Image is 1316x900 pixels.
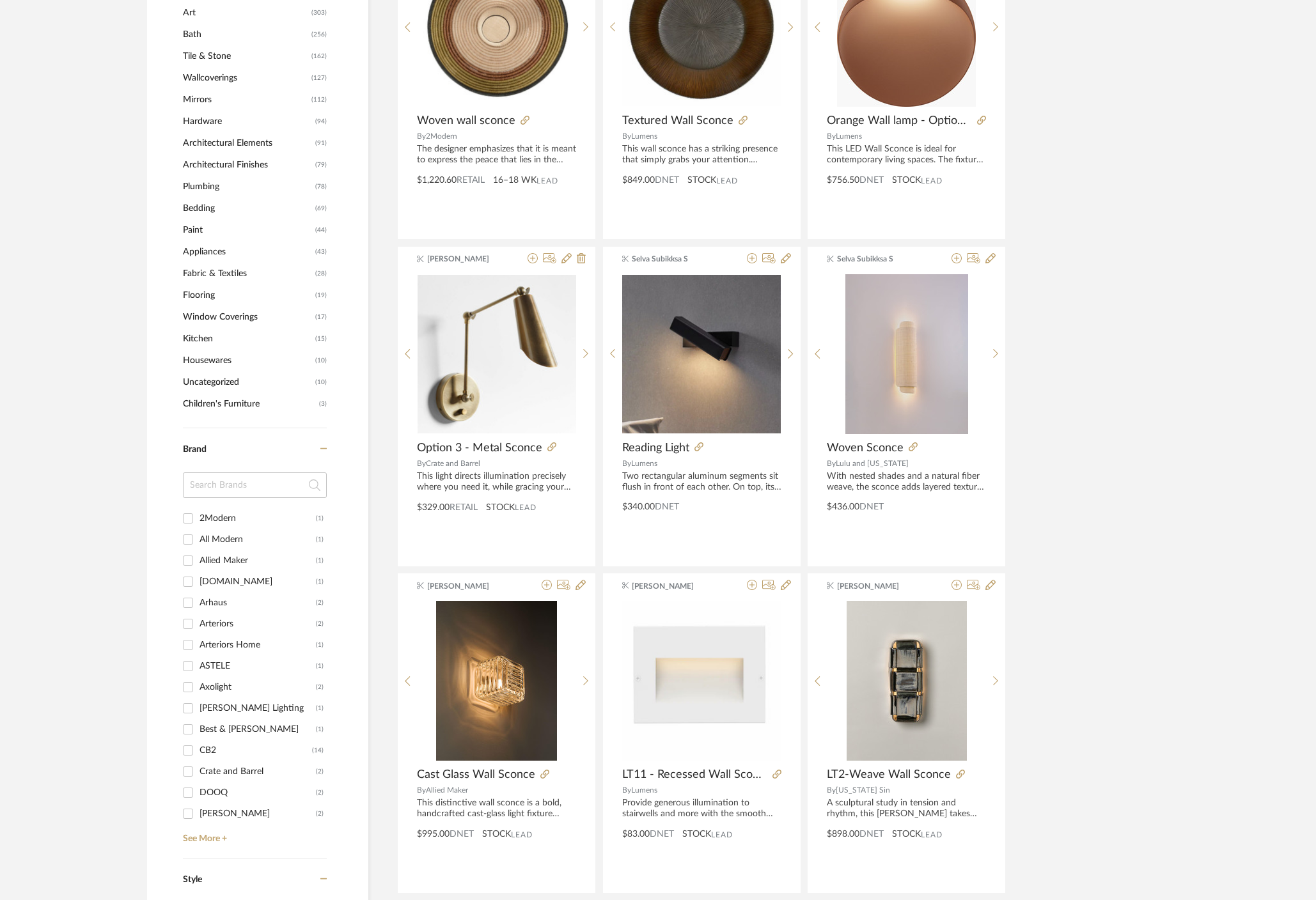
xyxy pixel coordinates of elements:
span: Retail [450,503,478,512]
span: (19) [315,285,327,306]
div: (2) [316,782,324,803]
span: By [827,460,836,467]
img: Reading Light [622,275,781,433]
span: (127) [311,68,327,88]
span: STOCK [486,501,515,515]
span: $898.00 [827,830,859,839]
div: (14) [312,740,324,761]
span: Architectural Finishes [183,154,312,176]
img: Woven Sconce [845,274,968,434]
div: [DOMAIN_NAME] [200,571,316,592]
span: Cast Glass Wall Sconce [417,768,535,782]
span: Flooring [183,284,312,306]
div: This wall sconce has a striking presence that simply grabs your attention. Shaped out of metal, i... [622,144,781,166]
span: $995.00 [417,830,450,839]
span: Woven Sconce [827,441,904,455]
div: This light directs illumination precisely where you need it, while gracing your wall with plenty ... [417,471,576,493]
div: All Modern [200,529,316,550]
div: Crate and Barrel [200,761,316,782]
span: (17) [315,307,327,327]
span: (112) [311,89,327,110]
span: Lead [537,176,558,185]
span: Bath [183,24,308,45]
span: Lead [515,503,537,512]
div: CB2 [200,740,312,761]
span: Woven wall sconce [417,114,515,128]
div: Arteriors Home [200,635,316,655]
span: Style [183,875,202,884]
a: See More + [180,824,327,844]
span: (44) [315,220,327,240]
div: Axolight [200,677,316,697]
img: LT11 - Recessed Wall Sconce [622,601,781,761]
span: STOCK [687,174,716,187]
img: Cast Glass Wall Sconce [436,601,557,761]
span: Lead [716,176,738,185]
span: By [417,132,426,140]
span: STOCK [482,828,511,841]
span: By [622,132,631,140]
span: $340.00 [622,502,655,511]
span: STOCK [682,828,711,841]
span: DNET [450,830,474,839]
div: 2Modern [200,508,316,529]
span: Plumbing [183,176,312,198]
span: Brand [183,445,207,454]
span: Tile & Stone [183,45,308,67]
div: Two rectangular aluminum segments sit flush in front of each other. On top, its head is attached ... [622,471,781,493]
span: Lead [511,830,533,839]
div: [PERSON_NAME] [200,803,316,824]
span: Crate and Barrel [426,460,480,467]
span: [PERSON_NAME] [427,580,508,592]
div: ASTELE [200,656,316,676]
span: Housewares [183,350,312,371]
span: Architectural Elements [183,132,312,154]
span: $329.00 [417,503,450,512]
span: (10) [315,350,327,371]
div: Provide generous illumination to stairwells and more with the smooth surfaces and sleek design of... [622,798,781,819]
span: STOCK [892,828,921,841]
span: (91) [315,133,327,153]
span: DNET [859,830,884,839]
span: Lumens [631,786,657,794]
div: (2) [316,761,324,782]
span: Reading Light [622,441,689,455]
span: 16–18 WK [493,174,537,187]
div: (2) [316,614,324,634]
div: Arteriors [200,614,316,634]
div: The designer emphasizes that it is meant to express the peace that lies in the weaving process, a... [417,144,576,166]
div: This LED Wall Sconce is ideal for contemporary living spaces. The fixture has been created throug... [827,144,986,166]
span: Fabric & Textiles [183,263,312,284]
span: Hardware [183,111,312,132]
span: [US_STATE] Sin [836,786,890,794]
span: (94) [315,111,327,132]
span: Lumens [836,132,862,140]
span: DNET [655,176,679,185]
span: Lead [921,176,943,185]
span: STOCK [892,174,921,187]
div: (1) [316,571,324,592]
span: Lumens [631,460,657,467]
span: By [622,460,631,467]
div: This distinctive wall sconce is a bold, handcrafted cast-glass light fixture designed to elevate ... [417,798,576,819]
div: Arhaus [200,593,316,613]
span: (79) [315,155,327,175]
span: (78) [315,176,327,197]
span: Children's Furniture [183,393,316,415]
div: (1) [316,635,324,655]
div: (1) [316,656,324,676]
span: [PERSON_NAME] [427,253,508,265]
span: Window Coverings [183,306,312,328]
div: DOOQ [200,782,316,803]
span: (28) [315,263,327,284]
div: (1) [316,550,324,571]
span: Appliances [183,241,312,263]
span: Option 3 - Metal Sconce [417,441,542,455]
span: Textured Wall Sconce [622,114,733,128]
span: DNET [859,502,884,511]
div: (2) [316,593,324,613]
div: Allied Maker [200,550,316,571]
span: Uncategorized [183,371,312,393]
span: Paint [183,219,312,241]
div: A sculptural study in tension and rhythm, this [PERSON_NAME] takes inspiration from the cross cul... [827,798,986,819]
